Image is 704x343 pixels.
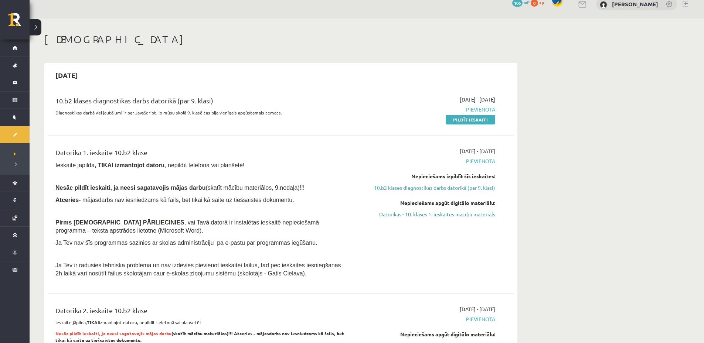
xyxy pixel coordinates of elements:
[55,197,79,203] b: Atceries
[356,106,495,113] span: Pievienota
[55,262,341,277] span: Ja Tev ir radusies tehniska problēma un nav izdevies pievienot ieskaitei failus, tad pēc ieskaite...
[356,330,495,338] div: Nepieciešams apgūt digitālo materiālu:
[356,199,495,207] div: Nepieciešams apgūt digitālo materiālu:
[356,172,495,180] div: Nepieciešams izpildīt šīs ieskaites:
[600,1,607,8] img: Laura Maculēviča
[460,96,495,103] span: [DATE] - [DATE]
[460,147,495,155] span: [DATE] - [DATE]
[356,315,495,323] span: Pievienota
[55,240,317,246] span: Ja Tev nav šīs programmas sazinies ar skolas administrāciju pa e-pastu par programmas iegūšanu.
[205,185,305,191] span: (skatīt mācību materiālos, 9.nodaļa)!!!
[55,330,171,336] span: Nesāc pildīt ieskaiti, ja neesi sagatavojis mājas darbu
[55,305,345,319] div: Datorika 2. ieskaite 10.b2 klase
[55,147,345,161] div: Datorika 1. ieskaite 10.b2 klase
[55,185,205,191] span: Nesāc pildīt ieskaiti, ja neesi sagatavojis mājas darbu
[55,96,345,109] div: 10.b2 klases diagnostikas darbs datorikā (par 9. klasi)
[55,109,345,116] p: Diagnostikas darbā visi jautājumi ir par JavaScript, jo mūsu skolā 9. klasē tas bija vienīgais ap...
[612,0,658,8] a: [PERSON_NAME]
[55,330,344,343] strong: (skatīt mācību materiālos)!!! Atceries - mājasdarbs nav iesniedzams kā fails, bet tikai kā saite ...
[460,305,495,313] span: [DATE] - [DATE]
[87,319,99,325] strong: TIKAI
[95,162,164,168] b: , TIKAI izmantojot datoru
[55,319,345,326] p: Ieskaite jāpilda, izmantojot datoru, nepildīt telefonā vai planšetē!
[55,219,319,234] span: , vai Tavā datorā ir instalētas ieskaitē nepieciešamā programma – teksta apstrādes lietotne (Micr...
[44,33,517,46] h1: [DEMOGRAPHIC_DATA]
[8,13,30,31] a: Rīgas 1. Tālmācības vidusskola
[55,162,244,168] span: Ieskaite jāpilda , nepildīt telefonā vai planšetē!
[48,66,85,84] h2: [DATE]
[55,197,294,203] span: - mājasdarbs nav iesniedzams kā fails, bet tikai kā saite uz tiešsaistes dokumentu.
[55,219,184,226] span: Pirms [DEMOGRAPHIC_DATA] PĀRLIECINIES
[446,115,495,124] a: Pildīt ieskaiti
[356,210,495,218] a: Datorikas - 10. klases 1. ieskaites mācību materiāls
[356,157,495,165] span: Pievienota
[356,184,495,192] a: 10.b2 klases diagnostikas darbs datorikā (par 9. klasi)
